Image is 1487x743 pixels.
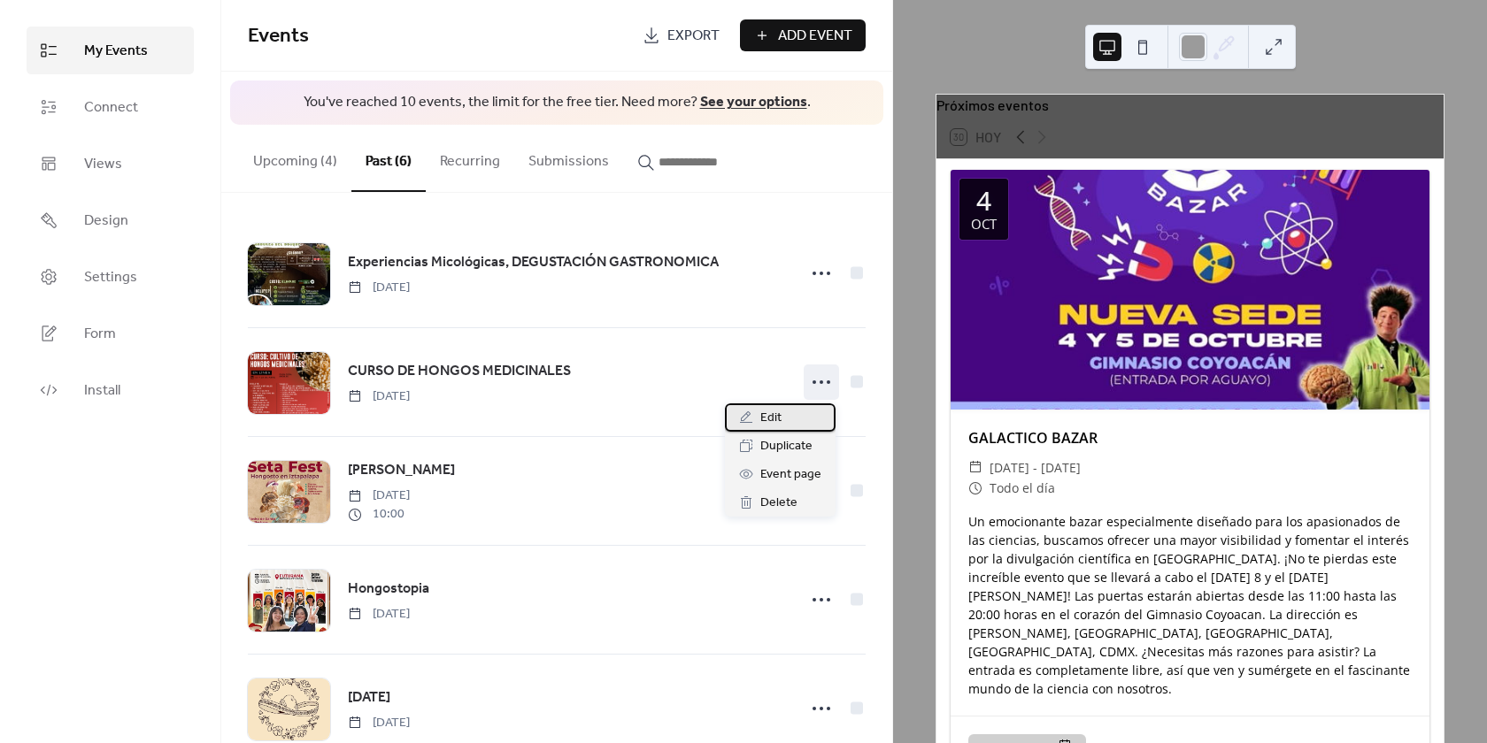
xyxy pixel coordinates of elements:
div: ​ [968,478,982,499]
span: Settings [84,267,137,288]
a: Install [27,366,194,414]
div: Próximos eventos [936,95,1444,116]
a: See your options [700,88,807,116]
span: [PERSON_NAME] [348,460,455,481]
a: Settings [27,253,194,301]
span: Events [248,17,309,56]
button: Upcoming (4) [239,125,351,190]
span: [DATE] [348,714,410,732]
span: Duplicate [760,436,813,457]
a: Export [629,19,733,51]
a: [PERSON_NAME] [348,459,455,482]
a: My Events [27,27,194,74]
span: [DATE] [348,687,390,709]
span: [DATE] - [DATE] [990,457,1081,479]
span: Export [667,26,720,47]
div: ​ [968,457,982,479]
a: Form [27,310,194,357]
button: Submissions [514,125,623,190]
span: Connect [84,97,138,119]
a: CURSO DE HONGOS MEDICINALES [348,360,571,383]
span: Views [84,154,122,175]
a: Connect [27,83,194,131]
div: Un emocionante bazar especialmente diseñado para los apasionados de las ciencias, buscamos ofrece... [951,512,1429,698]
span: [DATE] [348,486,410,505]
div: GALACTICO BAZAR [951,427,1429,448]
div: 4 [976,188,991,214]
button: Recurring [426,125,514,190]
span: Form [84,324,116,345]
span: [DATE] [348,605,410,624]
a: Design [27,196,194,244]
span: My Events [84,41,148,62]
span: Todo el día [990,478,1055,499]
span: Install [84,380,120,402]
span: You've reached 10 events, the limit for the free tier. Need more? . [248,93,866,112]
span: CURSO DE HONGOS MEDICINALES [348,361,571,382]
div: oct [971,218,997,231]
a: [DATE] [348,686,390,709]
a: Views [27,140,194,188]
span: Experiencias Micológicas, DEGUSTACIÓN GASTRONOMICA [348,252,719,273]
a: Hongostopia [348,578,429,601]
span: [DATE] [348,387,410,406]
button: Past (6) [351,125,426,192]
span: Design [84,211,128,232]
span: Event page [760,464,821,486]
span: 10:00 [348,505,410,524]
span: [DATE] [348,279,410,297]
span: Edit [760,408,782,429]
span: Hongostopia [348,578,429,600]
a: Experiencias Micológicas, DEGUSTACIÓN GASTRONOMICA [348,251,719,274]
span: Delete [760,493,797,514]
